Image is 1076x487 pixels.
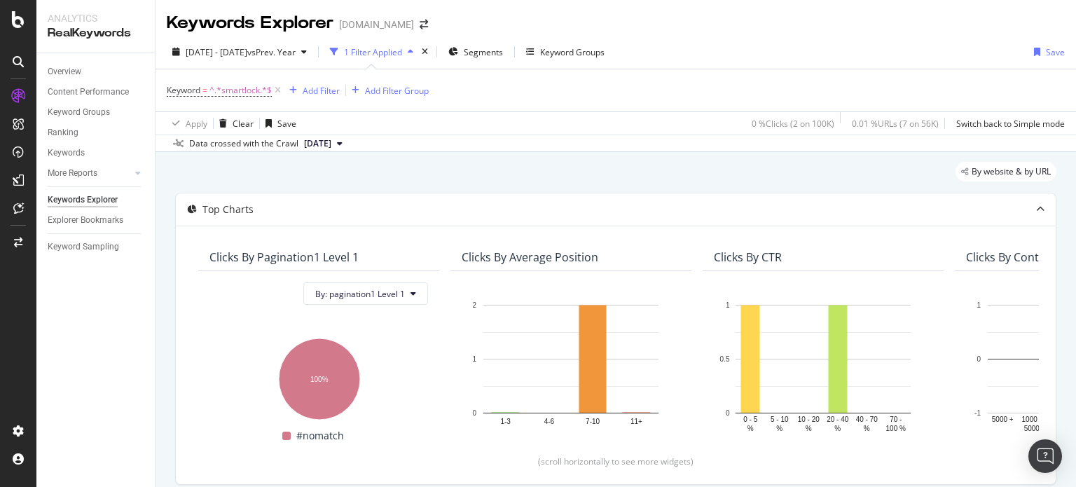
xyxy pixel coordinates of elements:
span: ^.*smartlock.*$ [209,81,272,100]
text: -1 [974,409,981,417]
a: Ranking [48,125,145,140]
div: Add Filter Group [365,85,429,97]
span: [DATE] - [DATE] [186,46,247,58]
div: Keywords [48,146,85,160]
a: Keyword Groups [48,105,145,120]
button: [DATE] - [DATE]vsPrev. Year [167,41,312,63]
div: Ranking [48,125,78,140]
text: 0 [726,409,730,417]
text: 1000 - [1022,416,1042,423]
text: 0 - 5 [743,416,757,423]
div: (scroll horizontally to see more widgets) [193,455,1039,467]
div: Analytics [48,11,144,25]
div: Clicks By pagination1 Level 1 [209,250,359,264]
button: [DATE] [298,135,348,152]
text: 0.5 [720,355,730,363]
a: More Reports [48,166,131,181]
div: Overview [48,64,81,79]
text: 70 - [890,416,902,423]
button: Apply [167,112,207,135]
text: 10 - 20 [798,416,820,423]
div: RealKeywords [48,25,144,41]
text: 1 [472,355,476,363]
text: 100% [310,376,329,383]
div: Keyword Sampling [48,240,119,254]
div: 1 Filter Applied [344,46,402,58]
text: 7-10 [586,418,600,425]
div: Explorer Bookmarks [48,213,123,228]
svg: A chart. [714,298,932,434]
span: Keyword [167,84,200,96]
text: 40 - 70 [856,416,878,423]
text: 100 % [886,425,906,432]
div: Apply [186,118,207,130]
button: 1 Filter Applied [324,41,419,63]
text: 11+ [630,418,642,425]
div: Data crossed with the Crawl [189,137,298,150]
a: Keywords [48,146,145,160]
div: Save [1046,46,1065,58]
div: Open Intercom Messenger [1028,439,1062,473]
div: Switch back to Simple mode [956,118,1065,130]
button: Save [1028,41,1065,63]
text: 0 [977,355,981,363]
text: 1 [977,301,981,309]
div: Top Charts [202,203,254,217]
div: 0.01 % URLs ( 7 on 56K ) [852,118,939,130]
text: % [776,425,782,432]
text: 4-6 [544,418,555,425]
div: times [419,45,431,59]
div: Save [277,118,296,130]
div: Keyword Groups [48,105,110,120]
span: vs Prev. Year [247,46,296,58]
div: Clear [233,118,254,130]
button: Clear [214,112,254,135]
button: Add Filter Group [346,82,429,99]
a: Content Performance [48,85,145,100]
text: 2 [472,301,476,309]
div: arrow-right-arrow-left [420,20,428,29]
a: Keywords Explorer [48,193,145,207]
text: 0 [472,409,476,417]
span: By: pagination1 Level 1 [315,288,405,300]
div: More Reports [48,166,97,181]
span: By website & by URL [972,167,1051,176]
span: Segments [464,46,503,58]
div: Clicks By Average Position [462,250,598,264]
span: 2025 Aug. 9th [304,137,331,150]
button: Save [260,112,296,135]
button: By: pagination1 Level 1 [303,282,428,305]
a: Explorer Bookmarks [48,213,145,228]
div: 0 % Clicks ( 2 on 100K ) [752,118,834,130]
text: 5000 [1024,425,1040,432]
svg: A chart. [462,298,680,434]
div: legacy label [956,162,1056,181]
text: % [747,425,754,432]
div: Keyword Groups [540,46,605,58]
span: #nomatch [296,427,344,444]
div: Clicks By CTR [714,250,782,264]
button: Segments [443,41,509,63]
text: 1 [726,301,730,309]
button: Keyword Groups [520,41,610,63]
text: % [834,425,841,432]
text: 5000 + [992,416,1014,423]
div: Keywords Explorer [48,193,118,207]
text: % [864,425,870,432]
span: = [202,84,207,96]
text: % [806,425,812,432]
a: Overview [48,64,145,79]
text: 1-3 [500,418,511,425]
div: [DOMAIN_NAME] [339,18,414,32]
svg: A chart. [209,331,428,422]
a: Keyword Sampling [48,240,145,254]
text: 20 - 40 [827,416,849,423]
div: Content Performance [48,85,129,100]
button: Add Filter [284,82,340,99]
div: Keywords Explorer [167,11,333,35]
button: Switch back to Simple mode [951,112,1065,135]
div: Add Filter [303,85,340,97]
